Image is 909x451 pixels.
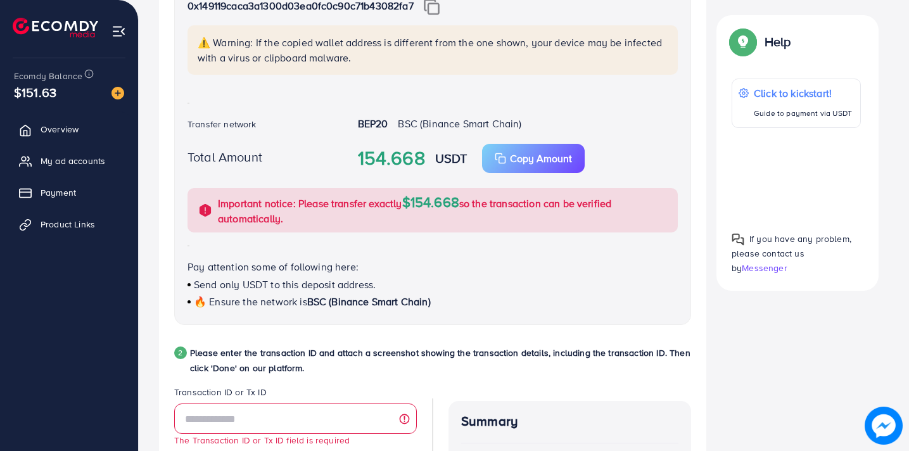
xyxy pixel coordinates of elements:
img: Popup guide [732,233,744,246]
a: Product Links [10,212,129,237]
strong: BEP20 [358,117,388,130]
a: My ad accounts [10,148,129,174]
legend: Transaction ID or Tx ID [174,386,417,403]
p: Help [765,34,791,49]
strong: 154.668 [358,144,425,172]
span: Overview [41,123,79,136]
div: 2 [174,346,187,359]
span: Payment [41,186,76,199]
p: Guide to payment via USDT [754,106,852,121]
label: Transfer network [188,118,257,130]
img: image [111,87,124,99]
span: If you have any problem, please contact us by [732,232,851,274]
img: Popup guide [732,30,754,53]
label: Total Amount [188,148,262,166]
p: Copy Amount [510,151,572,166]
span: 🔥 Ensure the network is [194,295,307,308]
img: menu [111,24,126,39]
span: $154.668 [402,192,459,212]
p: Important notice: Please transfer exactly so the transaction can be verified automatically. [218,194,670,226]
img: image [865,407,903,445]
p: Click to kickstart! [754,86,852,101]
span: Product Links [41,218,95,231]
p: ⚠️ Warning: If the copied wallet address is different from the one shown, your device may be infe... [198,35,670,65]
img: alert [198,203,213,218]
span: $151.63 [14,83,56,101]
p: Please enter the transaction ID and attach a screenshot showing the transaction details, includin... [190,345,691,376]
span: BSC (Binance Smart Chain) [398,117,521,130]
span: My ad accounts [41,155,105,167]
strong: USDT [435,149,467,167]
p: Pay attention some of following here: [188,259,678,274]
small: The Transaction ID or Tx ID field is required [174,434,350,446]
h4: Summary [461,414,678,429]
span: BSC (Binance Smart Chain) [307,295,431,308]
span: Messenger [742,262,787,274]
p: Send only USDT to this deposit address. [188,277,678,292]
a: Payment [10,180,129,205]
button: Copy Amount [482,144,585,173]
span: Ecomdy Balance [14,70,82,82]
img: logo [13,18,98,37]
a: Overview [10,117,129,142]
